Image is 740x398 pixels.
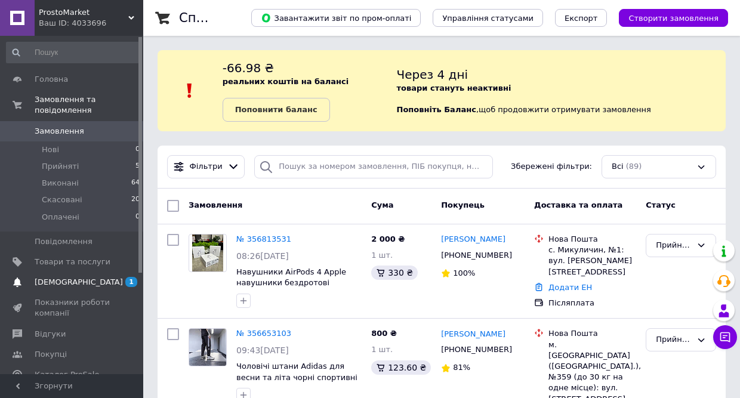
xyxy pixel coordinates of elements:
[439,248,514,263] div: [PHONE_NUMBER]
[236,329,291,338] a: № 356653103
[534,200,622,209] span: Доставка та оплата
[548,328,636,339] div: Нова Пошта
[35,74,68,85] span: Головна
[254,155,493,178] input: Пошук за номером замовлення, ПІБ покупця, номером телефону, Email, номером накладної
[371,329,397,338] span: 800 ₴
[439,342,514,357] div: [PHONE_NUMBER]
[236,345,289,355] span: 09:43[DATE]
[135,161,140,172] span: 5
[35,94,143,116] span: Замовлення та повідомлення
[628,14,719,23] span: Створити замовлення
[35,297,110,319] span: Показники роботи компанії
[192,235,223,271] img: Фото товару
[548,298,636,308] div: Післяплата
[35,349,67,360] span: Покупці
[236,235,291,243] a: № 356813531
[35,329,66,340] span: Відгуки
[190,161,223,172] span: Фільтри
[189,329,226,366] img: Фото товару
[397,67,468,82] span: Через 4 дні
[236,267,346,298] a: Навушники AirPods 4 Apple навушники бездротові навушники епл аірподс 4
[35,257,110,267] span: Товари та послуги
[371,266,418,280] div: 330 ₴
[548,234,636,245] div: Нова Пошта
[131,195,140,205] span: 20
[371,235,405,243] span: 2 000 ₴
[35,277,123,288] span: [DEMOGRAPHIC_DATA]
[181,82,199,100] img: :exclamation:
[135,144,140,155] span: 0
[42,178,79,189] span: Виконані
[548,283,592,292] a: Додати ЕН
[453,269,475,277] span: 100%
[511,161,592,172] span: Збережені фільтри:
[189,200,242,209] span: Замовлення
[607,13,728,22] a: Створити замовлення
[236,251,289,261] span: 08:26[DATE]
[251,9,421,27] button: Завантажити звіт по пром-оплаті
[42,161,79,172] span: Прийняті
[261,13,411,23] span: Завантажити звіт по пром-оплаті
[656,239,692,252] div: Прийнято
[371,360,431,375] div: 123.60 ₴
[39,7,128,18] span: ProstoMarket
[189,234,227,272] a: Фото товару
[441,200,485,209] span: Покупець
[565,14,598,23] span: Експорт
[433,9,543,27] button: Управління статусами
[626,162,642,171] span: (89)
[6,42,141,63] input: Пошук
[453,363,470,372] span: 81%
[646,200,676,209] span: Статус
[442,14,534,23] span: Управління статусами
[39,18,143,29] div: Ваш ID: 4033696
[223,98,330,122] a: Поповнити баланс
[135,212,140,223] span: 0
[35,369,99,380] span: Каталог ProSale
[656,334,692,346] div: Прийнято
[131,178,140,189] span: 64
[223,77,349,86] b: реальних коштів на балансі
[42,212,79,223] span: Оплачені
[35,126,84,137] span: Замовлення
[441,234,505,245] a: [PERSON_NAME]
[397,84,511,92] b: товари стануть неактивні
[125,277,137,287] span: 1
[548,245,636,277] div: с. Микуличин, №1: вул. [PERSON_NAME][STREET_ADDRESS]
[35,236,92,247] span: Повідомлення
[189,328,227,366] a: Фото товару
[371,345,393,354] span: 1 шт.
[397,105,476,114] b: Поповніть Баланс
[371,251,393,260] span: 1 шт.
[713,325,737,349] button: Чат з покупцем
[619,9,728,27] button: Створити замовлення
[42,195,82,205] span: Скасовані
[235,105,317,114] b: Поповнити баланс
[612,161,624,172] span: Всі
[397,60,726,122] div: , щоб продовжити отримувати замовлення
[42,144,59,155] span: Нові
[223,61,274,75] span: -66.98 ₴
[371,200,393,209] span: Cума
[441,329,505,340] a: [PERSON_NAME]
[179,11,300,25] h1: Список замовлень
[555,9,608,27] button: Експорт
